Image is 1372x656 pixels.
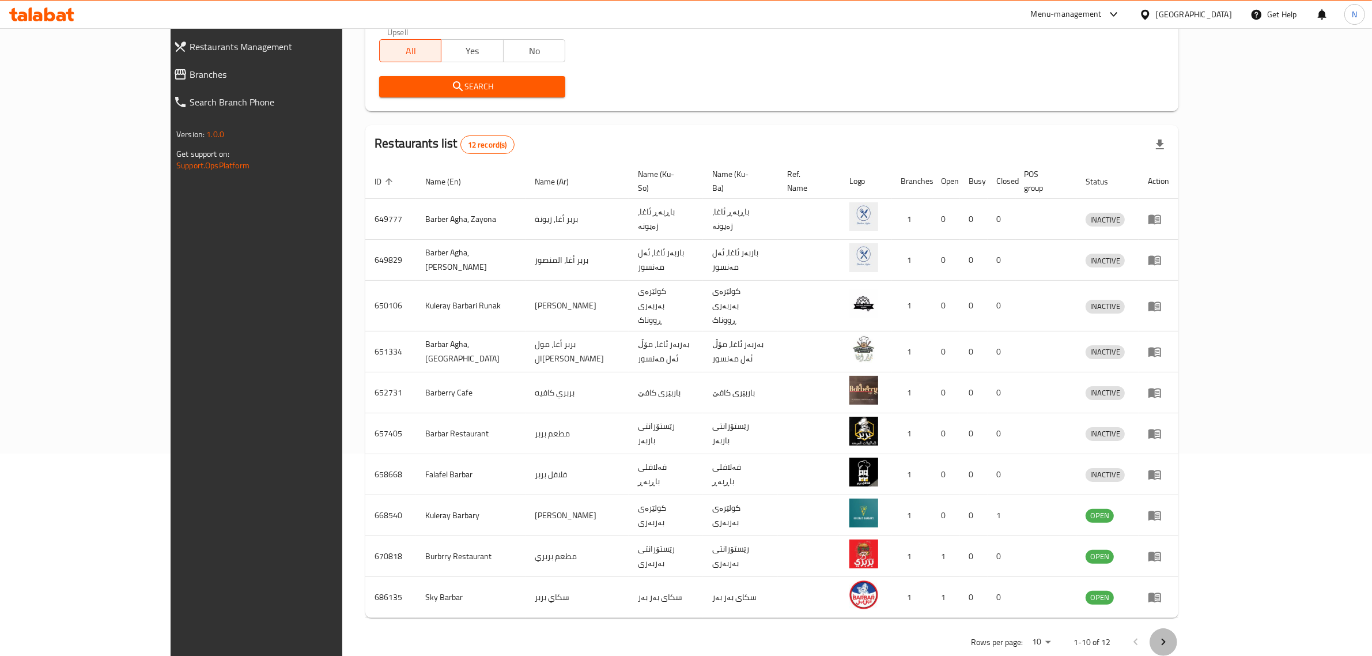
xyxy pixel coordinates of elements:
span: INACTIVE [1086,213,1125,227]
div: Menu [1148,386,1169,399]
span: INACTIVE [1086,427,1125,440]
p: 1-10 of 12 [1074,635,1110,650]
td: 1 [892,413,932,454]
div: Menu [1148,345,1169,359]
td: بربري كافيه [526,372,629,413]
img: Barber Agha, Zayona [849,202,878,231]
div: Menu [1148,212,1169,226]
td: Barbar Restaurant [416,413,526,454]
td: Falafel Barbar [416,454,526,495]
th: Branches [892,164,932,199]
img: Barber Agha, Al Mansur [849,243,878,272]
span: Name (Ar) [535,175,584,188]
span: No [508,43,561,59]
td: 0 [932,454,960,495]
td: 0 [932,240,960,281]
td: بەربەر ئاغا، مۆڵ ئەل مەنسور [629,331,703,372]
span: Name (Ku-Ba) [712,167,764,195]
td: 0 [932,199,960,240]
span: POS group [1025,167,1063,195]
div: Menu [1148,590,1169,604]
td: Kuleray Barbari Runak [416,281,526,331]
td: 1 [892,372,932,413]
td: Burbrry Restaurant [416,536,526,577]
td: Barberry Cafe [416,372,526,413]
td: فەلافلی باڕبەڕ [703,454,777,495]
img: Sky Barbar [849,580,878,609]
div: OPEN [1086,509,1114,523]
label: Upsell [387,28,409,36]
td: 0 [988,331,1015,372]
span: INACTIVE [1086,345,1125,359]
td: 0 [988,413,1015,454]
td: Kuleray Barbary [416,495,526,536]
td: 1 [892,240,932,281]
button: Search [379,76,565,97]
td: 0 [988,372,1015,413]
td: سكاي بربر [526,577,629,618]
div: [GEOGRAPHIC_DATA] [1156,8,1232,21]
th: Logo [840,164,892,199]
td: [PERSON_NAME] [526,281,629,331]
div: Export file [1146,131,1174,159]
span: Name (Ku-So) [638,167,689,195]
td: 0 [932,372,960,413]
div: INACTIVE [1086,427,1125,441]
td: Sky Barbar [416,577,526,618]
td: 0 [960,495,988,536]
td: 0 [960,199,988,240]
td: 1 [932,536,960,577]
td: فلافل بربر [526,454,629,495]
div: OPEN [1086,591,1114,605]
div: OPEN [1086,550,1114,564]
td: باربێری كافێ [629,372,703,413]
img: Barbar Agha, Al Mansur Mall [849,335,878,364]
img: Barbar Restaurant [849,417,878,446]
td: بربر أغا، المنصور [526,240,629,281]
td: رێستۆرانتی باربەر [703,413,777,454]
div: Menu [1148,549,1169,563]
div: Menu [1148,299,1169,313]
a: Search Branch Phone [164,88,400,116]
td: رێستۆرانتی بەربەری [703,536,777,577]
div: Menu [1148,427,1169,440]
td: 1 [892,281,932,331]
span: Status [1086,175,1123,188]
button: No [503,39,565,62]
td: 0 [932,413,960,454]
td: [PERSON_NAME] [526,495,629,536]
td: 0 [960,372,988,413]
td: 0 [960,331,988,372]
td: باڕبەڕ ئاغا، زەیونە [629,199,703,240]
td: 1 [892,495,932,536]
table: enhanced table [365,164,1178,618]
span: 12 record(s) [461,140,514,150]
td: کولێرەی بەربەری ڕووناک [629,281,703,331]
img: Kuleray Barbari Runak [849,289,878,318]
td: 0 [960,536,988,577]
span: N [1352,8,1357,21]
td: Barber Agha, [PERSON_NAME] [416,240,526,281]
td: 0 [988,281,1015,331]
td: 0 [932,495,960,536]
span: All [384,43,437,59]
td: باربێری كافێ [703,372,777,413]
td: 0 [960,281,988,331]
td: 0 [988,240,1015,281]
td: 1 [988,495,1015,536]
div: INACTIVE [1086,386,1125,400]
div: Menu-management [1031,7,1102,21]
img: Kuleray Barbary [849,499,878,527]
span: Yes [446,43,498,59]
td: کولێرەی بەربەری [703,495,777,536]
span: Branches [190,67,391,81]
td: باربەر ئاغا، ئەل مەنسور [703,240,777,281]
td: 0 [960,577,988,618]
a: Restaurants Management [164,33,400,61]
img: Falafel Barbar [849,458,878,487]
a: Support.OpsPlatform [176,158,250,173]
span: Name (En) [425,175,476,188]
span: ID [375,175,396,188]
td: 1 [892,454,932,495]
